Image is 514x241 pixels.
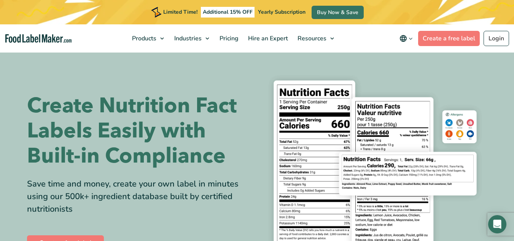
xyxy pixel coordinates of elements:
[217,34,239,43] span: Pricing
[27,93,251,169] h1: Create Nutrition Fact Labels Easily with Built-in Compliance
[243,24,291,53] a: Hire an Expert
[246,34,289,43] span: Hire an Expert
[130,34,157,43] span: Products
[295,34,327,43] span: Resources
[215,24,242,53] a: Pricing
[312,6,364,19] a: Buy Now & Save
[488,215,506,233] div: Open Intercom Messenger
[201,7,255,18] span: Additional 15% OFF
[170,24,213,53] a: Industries
[127,24,168,53] a: Products
[484,31,509,46] a: Login
[172,34,202,43] span: Industries
[418,31,480,46] a: Create a free label
[258,8,306,16] span: Yearly Subscription
[27,178,251,215] div: Save time and money, create your own label in minutes using our 500k+ ingredient database built b...
[293,24,338,53] a: Resources
[163,8,197,16] span: Limited Time!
